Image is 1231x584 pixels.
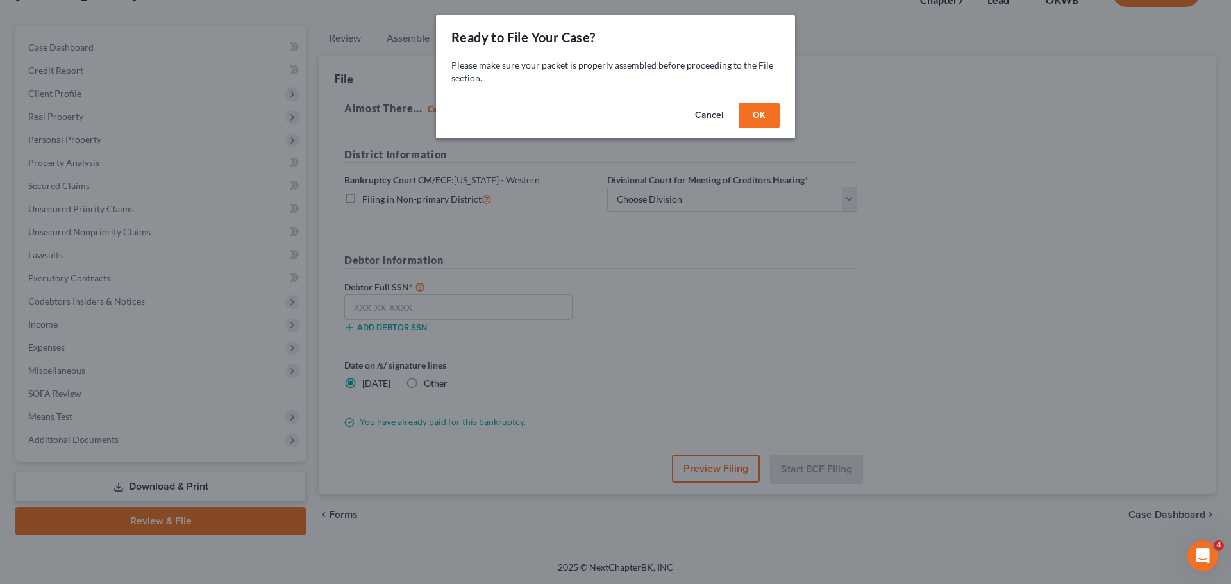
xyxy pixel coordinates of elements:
[685,103,733,128] button: Cancel
[451,28,596,46] div: Ready to File Your Case?
[739,103,780,128] button: OK
[451,59,780,85] p: Please make sure your packet is properly assembled before proceeding to the File section.
[1214,540,1224,551] span: 4
[1187,540,1218,571] iframe: Intercom live chat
